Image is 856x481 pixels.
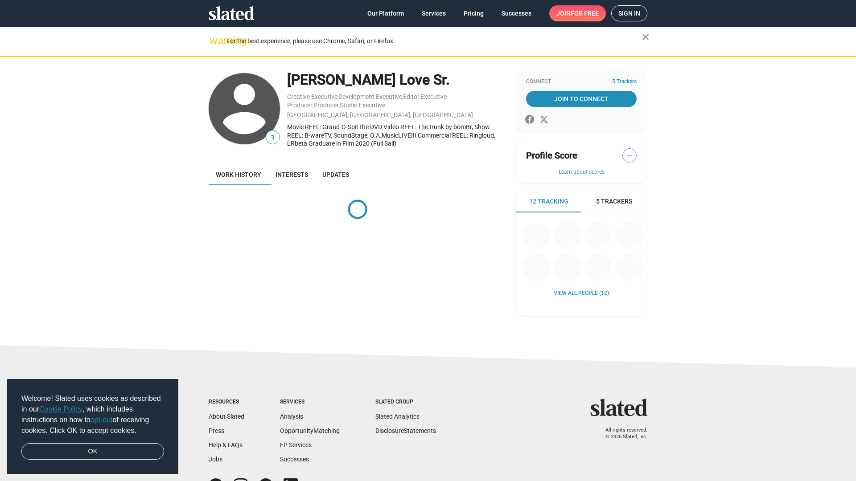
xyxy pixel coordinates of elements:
span: Services [422,5,446,21]
a: Development Executive [338,93,402,100]
span: — [623,150,636,162]
div: For the best experience, please use Chrome, Safari, or Firefox. [226,35,642,47]
a: [GEOGRAPHIC_DATA], [GEOGRAPHIC_DATA], [GEOGRAPHIC_DATA] [287,111,473,118]
a: EP Services [280,441,312,448]
div: cookieconsent [7,379,178,474]
div: Services [280,399,340,406]
span: Our Platform [367,5,404,21]
span: Updates [322,171,349,178]
span: 5 Trackers [612,78,637,86]
button: Learn about scores [526,169,637,176]
div: Connect [526,78,637,86]
a: Joinfor free [549,5,606,21]
span: Interests [276,171,308,178]
div: Slated Group [375,399,436,406]
a: Services [415,5,453,21]
a: Updates [315,164,356,185]
span: Join [556,5,599,21]
a: Analysis [280,413,303,420]
a: Successes [280,456,309,463]
mat-icon: close [640,32,651,42]
a: Slated Analytics [375,413,420,420]
a: opt-out [91,416,113,424]
a: Jobs [209,456,222,463]
span: Successes [502,5,531,21]
span: Pricing [464,5,484,21]
div: Movie REEL: Grand-O-Spit the DVD Video REEL: The trunk by bomBr, Show REEL: B-wareTV, SoundStage,... [287,123,506,148]
div: [PERSON_NAME] Love Sr. [287,70,506,90]
a: OpportunityMatching [280,427,340,434]
a: Editor [403,93,420,100]
span: , [420,95,420,100]
a: Sign in [611,5,647,21]
a: Interests [268,164,315,185]
span: for free [571,5,599,21]
span: 1 [266,132,280,144]
span: Work history [216,171,261,178]
a: DisclosureStatements [375,427,436,434]
a: Producer [313,102,339,109]
span: , [402,95,403,100]
a: About Slated [209,413,244,420]
a: Work history [209,164,268,185]
span: 12 Tracking [529,197,568,206]
a: Our Platform [360,5,411,21]
span: , [339,103,340,108]
a: Successes [494,5,539,21]
span: , [337,95,338,100]
a: dismiss cookie message [21,443,164,460]
span: 5 Trackers [596,197,632,206]
a: Press [209,427,224,434]
span: Profile Score [526,150,577,162]
div: Resources [209,399,244,406]
a: Executive Producer [287,93,447,109]
a: Studio Executive [340,102,385,109]
a: View all People (12) [554,290,609,297]
mat-icon: warning [210,35,220,46]
span: , [313,103,313,108]
a: Join To Connect [526,91,637,107]
a: Help & FAQs [209,441,243,448]
span: Sign in [618,6,640,21]
p: All rights reserved. © 2025 Slated, Inc. [596,427,647,440]
a: Cookie Policy [39,405,82,413]
a: Pricing [457,5,491,21]
span: Welcome! Slated uses cookies as described in our , which includes instructions on how to of recei... [21,393,164,436]
a: Creative Executive [287,93,337,100]
span: Join To Connect [528,91,635,107]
